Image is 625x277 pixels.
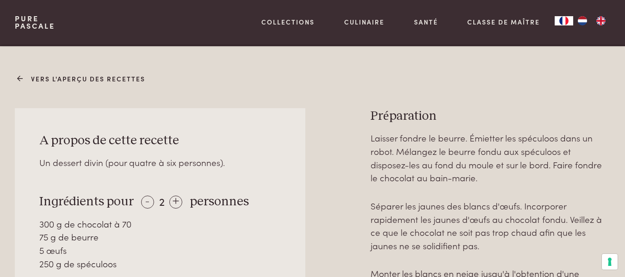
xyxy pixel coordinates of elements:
[592,16,610,25] a: EN
[39,230,280,244] div: 75 g de beurre
[573,16,610,25] ul: Language list
[371,131,610,185] p: Laisser fondre le beurre. Émietter les spéculoos dans un robot. Mélangez le beurre fondu aux spéc...
[39,244,280,257] div: 5 œufs
[39,133,280,149] h3: A propos de cette recette
[169,196,182,209] div: +
[20,74,146,84] a: Vers l'aperçu des recettes
[39,217,280,231] div: 300 g de chocolat à 70
[39,156,280,169] div: Un dessert divin (pour quatre à six personnes).
[39,195,134,208] span: Ingrédients pour
[371,199,610,252] p: Séparer les jaunes des blancs d'œufs. Incorporer rapidement les jaunes d'œufs au chocolat fondu. ...
[414,17,438,27] a: Santé
[261,17,315,27] a: Collections
[555,16,573,25] a: FR
[467,17,540,27] a: Classe de maître
[141,196,154,209] div: -
[39,257,280,271] div: 250 g de spéculoos
[15,15,55,30] a: PurePascale
[573,16,592,25] a: NL
[159,193,165,209] span: 2
[344,17,384,27] a: Culinaire
[190,195,249,208] span: personnes
[602,254,618,270] button: Vos préférences en matière de consentement pour les technologies de suivi
[555,16,573,25] div: Language
[555,16,610,25] aside: Language selected: Français
[371,108,610,124] h3: Préparation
